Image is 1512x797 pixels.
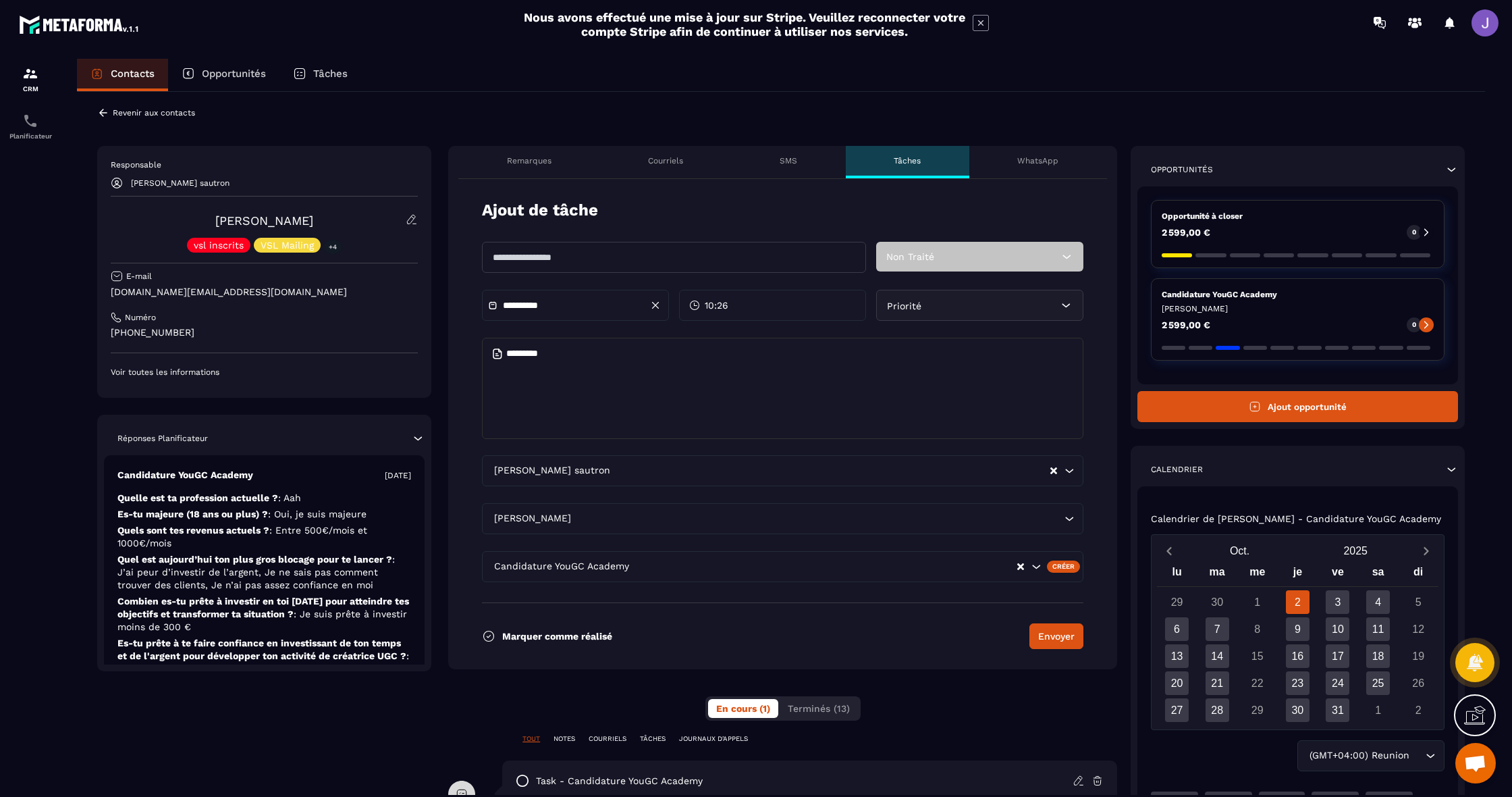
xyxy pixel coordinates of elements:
[553,734,575,744] p: NOTES
[1165,617,1189,641] div: 6
[1326,590,1349,614] div: 3
[117,433,208,444] p: Réponses Planificateur
[1151,164,1213,175] p: Opportunités
[131,178,230,188] p: [PERSON_NAME] sautron
[1286,698,1309,722] div: 30
[117,469,253,482] p: Candidature YouGC Academy
[780,155,797,166] p: SMS
[1366,644,1390,668] div: 18
[716,703,770,714] span: En cours (1)
[125,312,156,323] p: Numéro
[1407,644,1430,668] div: 19
[1157,563,1197,586] div: lu
[482,551,1083,582] div: Search for option
[1197,563,1237,586] div: ma
[1358,563,1399,586] div: sa
[113,108,195,118] p: Revenir aux contacts
[589,734,626,744] p: COURRIELS
[1206,617,1229,641] div: 7
[1326,617,1349,641] div: 10
[491,511,574,526] span: [PERSON_NAME]
[1407,671,1430,695] div: 26
[1206,590,1229,614] div: 30
[1162,289,1434,300] p: Candidature YouGC Academy
[1297,539,1413,563] button: Open years overlay
[491,463,613,478] span: [PERSON_NAME] sautron
[482,455,1083,486] div: Search for option
[1165,698,1189,722] div: 27
[3,103,57,150] a: schedulerschedulerPlanificateur
[1206,698,1229,722] div: 28
[117,554,395,590] span: : J’ai peur d’investir de l’argent, Je ne sais pas comment trouver des clients, Je n’ai pas assez...
[522,734,540,744] p: TOUT
[324,240,342,254] p: +4
[1297,740,1444,771] div: Search for option
[1237,563,1278,586] div: me
[507,155,551,166] p: Remarques
[117,595,411,634] p: Combien es-tu prête à investir en toi [DATE] pour atteindre tes objectifs et transformer ta situa...
[1165,590,1189,614] div: 29
[202,68,266,80] p: Opportunités
[111,68,155,80] p: Contacts
[640,734,666,744] p: TÂCHES
[1137,391,1458,422] button: Ajout opportunité
[1157,563,1438,722] div: Calendar wrapper
[708,699,778,718] button: En cours (1)
[215,213,313,228] a: [PERSON_NAME]
[1157,590,1438,722] div: Calendar days
[22,113,38,129] img: scheduler
[780,699,858,718] button: Terminés (13)
[1162,320,1210,330] p: 2 599,00 €
[1407,698,1430,722] div: 2
[117,524,411,550] p: Quels sont tes revenus actuels ?
[1017,155,1058,166] p: WhatsApp
[3,85,57,93] p: CRM
[1455,743,1496,783] a: Ouvrir le chat
[1165,671,1189,695] div: 20
[1326,698,1349,722] div: 31
[117,492,411,505] p: Quelle est ta profession actuelle ?
[1366,671,1390,695] div: 25
[1366,698,1390,722] div: 1
[22,66,38,82] img: formation
[1245,644,1269,668] div: 15
[1286,617,1309,641] div: 9
[1286,671,1309,695] div: 23
[3,55,57,103] a: formationformationCRM
[1407,590,1430,614] div: 5
[111,159,418,170] p: Responsable
[894,155,921,166] p: Tâches
[523,10,966,38] h2: Nous avons effectué une mise à jour sur Stripe. Veuillez reconnecter votre compte Stripe afin de ...
[1162,303,1434,314] p: [PERSON_NAME]
[1412,228,1416,237] p: 0
[1326,644,1349,668] div: 17
[491,559,632,574] span: Candidature YouGC Academy
[1306,748,1412,763] span: (GMT+04:00) Reunion
[111,326,418,339] p: [PHONE_NUMBER]
[1398,563,1438,586] div: di
[482,503,1083,534] div: Search for option
[117,637,411,714] p: Es-tu prête à te faire confiance en investissant de ton temps et de l'argent pour développer ton ...
[1245,617,1269,641] div: 8
[385,470,411,481] p: [DATE]
[1162,211,1434,222] p: Opportunité à closer
[1318,563,1358,586] div: ve
[502,631,612,642] p: Marquer comme réalisé
[788,703,850,714] span: Terminés (13)
[1029,623,1083,649] button: Envoyer
[705,299,728,312] span: 10:26
[1278,563,1318,586] div: je
[1413,542,1438,560] button: Next month
[1407,617,1430,641] div: 12
[111,367,418,378] p: Voir toutes les informations
[1182,539,1298,563] button: Open months overlay
[1206,644,1229,668] div: 14
[278,492,301,503] span: : Aah
[613,463,1049,478] input: Search for option
[1151,513,1441,524] p: Calendrier de [PERSON_NAME] - Candidature YouGC Academy
[1017,562,1024,572] button: Clear Selected
[1286,590,1309,614] div: 2
[1245,671,1269,695] div: 22
[1165,644,1189,668] div: 13
[1412,748,1422,763] input: Search for option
